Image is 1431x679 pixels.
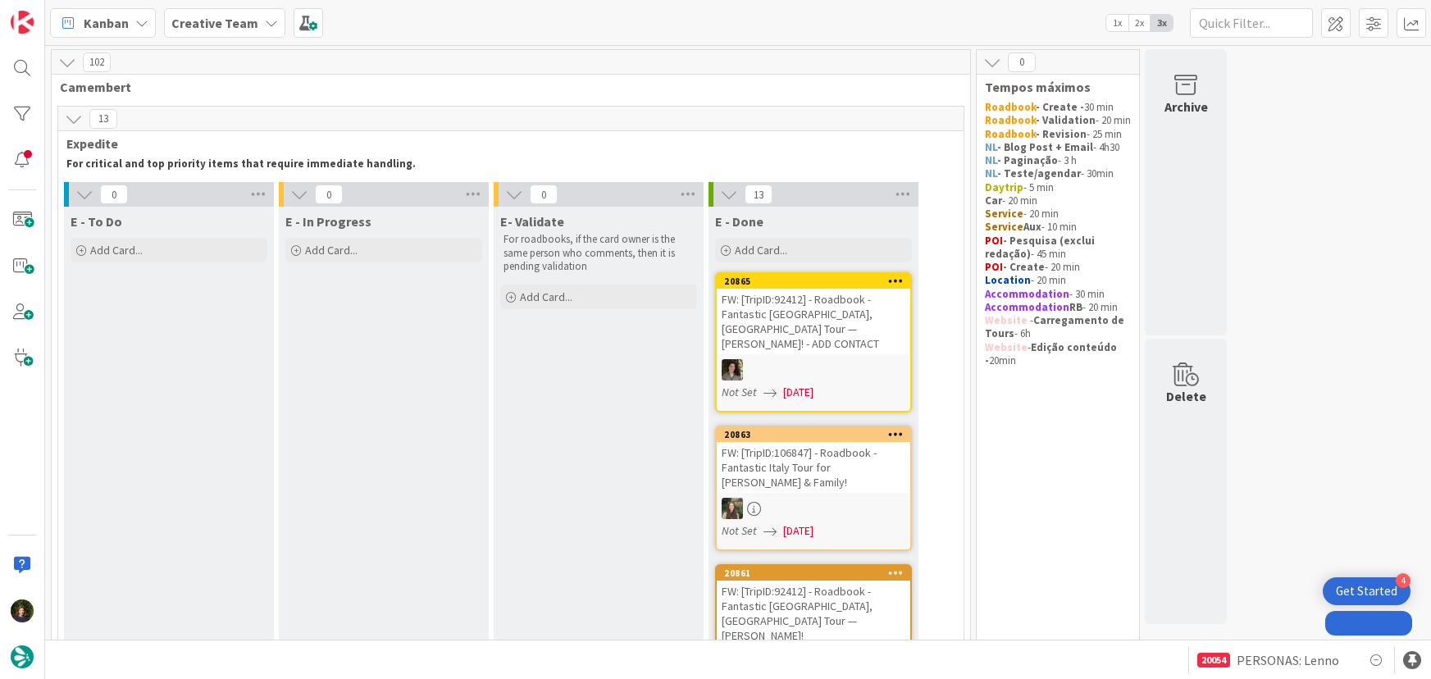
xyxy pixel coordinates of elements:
strong: - Blog Post + Email [997,140,1093,154]
div: Get Started [1336,583,1397,599]
p: For roadbooks, if the card owner is the same person who comments, then it is pending validation [504,233,694,273]
strong: Roadbook [985,113,1036,127]
strong: - Teste/agendar [997,166,1081,180]
strong: NL [985,140,997,154]
p: - 25 min [985,128,1131,141]
strong: - Revision [1036,127,1087,141]
strong: POI [985,234,1003,248]
strong: Accommodation [985,300,1069,314]
p: - 20 min [985,194,1131,207]
span: 13 [745,185,772,204]
div: Archive [1164,97,1208,116]
span: 102 [83,52,111,72]
strong: Service [985,220,1023,234]
span: Add Card... [90,243,143,257]
a: 20863FW: [TripID:106847] - Roadbook - Fantastic Italy Tour for [PERSON_NAME] & Family!IGNot Set[D... [715,426,912,551]
div: FW: [TripID:92412] - Roadbook - Fantastic [GEOGRAPHIC_DATA], [GEOGRAPHIC_DATA] Tour — [PERSON_NAM... [717,289,910,354]
strong: Car [985,194,1002,207]
span: 1x [1106,15,1128,31]
p: - - 6h [985,314,1131,341]
span: Add Card... [520,289,572,304]
span: 2x [1128,15,1151,31]
span: 0 [315,185,343,204]
p: - 3 h [985,154,1131,167]
div: 4 [1396,573,1410,588]
div: 20863FW: [TripID:106847] - Roadbook - Fantastic Italy Tour for [PERSON_NAME] & Family! [717,427,910,493]
div: MS [717,359,910,381]
div: 20861 [724,567,910,579]
span: 0 [100,185,128,204]
p: - 20 min [985,207,1131,221]
span: E - To Do [71,213,122,230]
strong: - Create [1003,260,1045,274]
strong: Roadbook [985,127,1036,141]
img: MC [11,599,34,622]
span: Add Card... [735,243,787,257]
span: 13 [89,109,117,129]
span: Add Card... [305,243,358,257]
strong: - Paginação [997,153,1058,167]
span: Camembert [60,79,950,95]
div: 20861 [717,566,910,581]
i: Not Set [722,385,757,399]
p: - 20 min [985,114,1131,127]
div: Delete [1166,386,1206,406]
span: 0 [1008,52,1036,72]
div: FW: [TripID:92412] - Roadbook - Fantastic [GEOGRAPHIC_DATA], [GEOGRAPHIC_DATA] Tour — [PERSON_NAME]! [717,581,910,646]
div: 20865 [724,276,910,287]
strong: Carregamento de Tours [985,313,1127,340]
div: 20865FW: [TripID:92412] - Roadbook - Fantastic [GEOGRAPHIC_DATA], [GEOGRAPHIC_DATA] Tour — [PERSO... [717,274,910,354]
strong: Roadbook [985,100,1036,114]
span: [DATE] [783,384,813,401]
div: 20861FW: [TripID:92412] - Roadbook - Fantastic [GEOGRAPHIC_DATA], [GEOGRAPHIC_DATA] Tour — [PERSO... [717,566,910,646]
strong: Website [985,340,1028,354]
strong: POI [985,260,1003,274]
img: MS [722,359,743,381]
p: - 45 min [985,235,1131,262]
strong: RB [1069,300,1082,314]
div: IG [717,498,910,519]
strong: Service [985,207,1023,221]
strong: NL [985,166,997,180]
div: 20054 [1197,653,1230,668]
strong: Edição conteúdo - [985,340,1119,367]
strong: Accommodation [985,287,1069,301]
b: Creative Team [171,15,258,31]
span: 0 [530,185,558,204]
strong: For critical and top priority items that require immediate handling. [66,157,416,171]
span: E - Done [715,213,763,230]
strong: Aux [1023,220,1041,234]
span: Expedite [66,135,943,152]
p: - 20min [985,341,1131,368]
p: - 5 min [985,181,1131,194]
span: 3x [1151,15,1173,31]
div: Open Get Started checklist, remaining modules: 4 [1323,577,1410,605]
img: Visit kanbanzone.com [11,11,34,34]
p: - 4h30 [985,141,1131,154]
i: Not Set [722,523,757,538]
p: 30 min [985,101,1131,114]
strong: - Create - [1036,100,1084,114]
span: Kanban [84,13,129,33]
input: Quick Filter... [1190,8,1313,38]
p: - 10 min [985,221,1131,234]
div: 20863 [717,427,910,442]
p: - 30 min [985,288,1131,301]
strong: Website [985,313,1028,327]
span: [DATE] [783,522,813,540]
span: PERSONAS: Lenno [1237,650,1339,670]
div: 20865 [717,274,910,289]
strong: Daytrip [985,180,1023,194]
span: E - In Progress [285,213,371,230]
p: - 20 min [985,261,1131,274]
strong: Location [985,273,1031,287]
span: Tempos máximos [985,79,1119,95]
a: 20865FW: [TripID:92412] - Roadbook - Fantastic [GEOGRAPHIC_DATA], [GEOGRAPHIC_DATA] Tour — [PERSO... [715,272,912,412]
div: FW: [TripID:106847] - Roadbook - Fantastic Italy Tour for [PERSON_NAME] & Family! [717,442,910,493]
strong: - Validation [1036,113,1096,127]
strong: - Pesquisa (exclui redação) [985,234,1097,261]
div: 20863 [724,429,910,440]
strong: NL [985,153,997,167]
span: E- Validate [500,213,564,230]
p: - 20 min [985,301,1131,314]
